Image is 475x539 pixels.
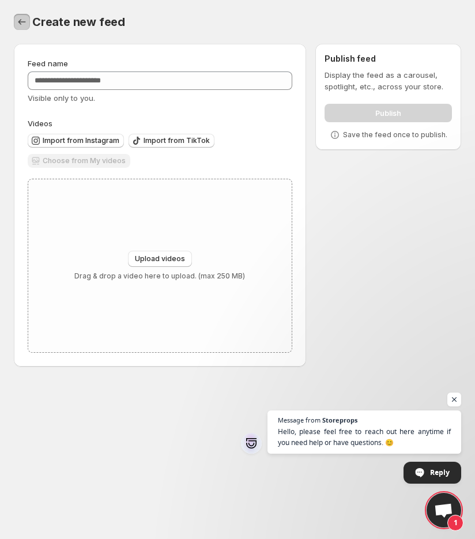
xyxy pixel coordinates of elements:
p: Display the feed as a carousel, spotlight, etc., across your store. [325,69,452,92]
span: Storeprops [322,417,357,423]
span: Hello, please feel free to reach out here anytime if you need help or have questions. 😊 [278,426,451,448]
p: Save the feed once to publish. [343,130,447,140]
span: Import from Instagram [43,136,119,145]
span: Create new feed [32,15,125,29]
span: Reply [430,462,450,483]
button: Settings [14,14,30,30]
span: Message from [278,417,321,423]
span: Videos [28,119,52,128]
span: Visible only to you. [28,93,95,103]
h2: Publish feed [325,53,452,65]
a: Open chat [427,493,461,527]
span: Import from TikTok [144,136,210,145]
span: Upload videos [135,254,185,263]
button: Import from Instagram [28,134,124,148]
button: Upload videos [128,251,192,267]
span: Feed name [28,59,68,68]
p: Drag & drop a video here to upload. (max 250 MB) [74,272,245,281]
button: Import from TikTok [129,134,214,148]
span: 1 [447,515,463,531]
